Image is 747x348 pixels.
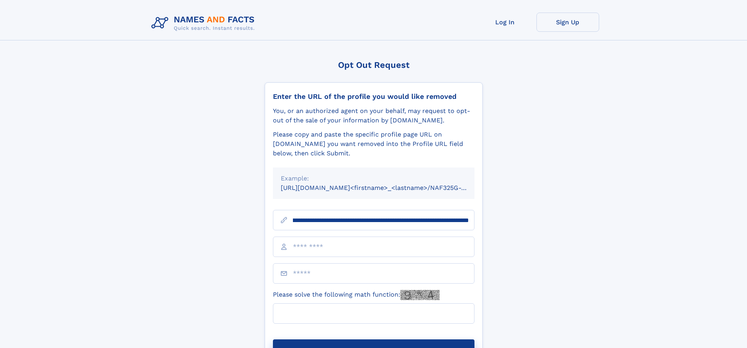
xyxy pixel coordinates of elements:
[536,13,599,32] a: Sign Up
[273,130,474,158] div: Please copy and paste the specific profile page URL on [DOMAIN_NAME] you want removed into the Pr...
[273,290,440,300] label: Please solve the following math function:
[281,174,467,183] div: Example:
[273,106,474,125] div: You, or an authorized agent on your behalf, may request to opt-out of the sale of your informatio...
[148,13,261,34] img: Logo Names and Facts
[273,92,474,101] div: Enter the URL of the profile you would like removed
[474,13,536,32] a: Log In
[265,60,483,70] div: Opt Out Request
[281,184,489,191] small: [URL][DOMAIN_NAME]<firstname>_<lastname>/NAF325G-xxxxxxxx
